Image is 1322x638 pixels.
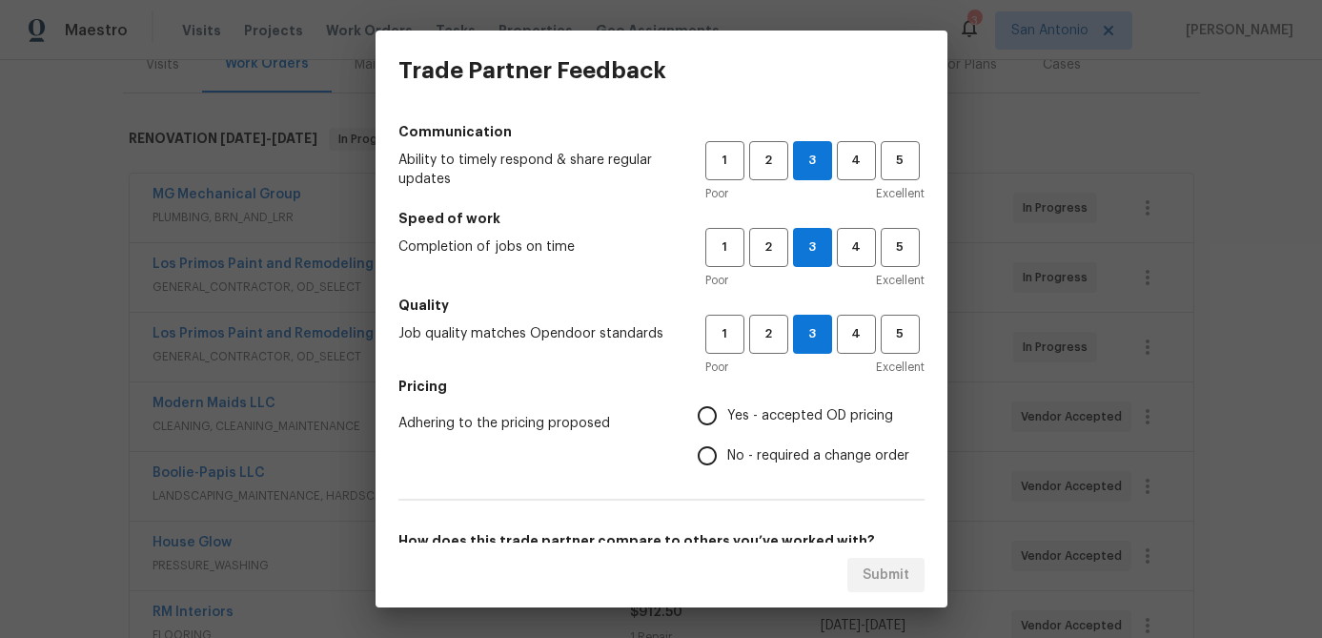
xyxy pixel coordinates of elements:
[749,141,788,180] button: 2
[398,296,925,315] h5: Quality
[876,184,925,203] span: Excellent
[839,237,874,258] span: 4
[837,315,876,354] button: 4
[398,57,666,84] h3: Trade Partner Feedback
[398,377,925,396] h5: Pricing
[698,396,925,476] div: Pricing
[751,150,786,172] span: 2
[398,151,675,189] span: Ability to timely respond & share regular updates
[794,237,831,258] span: 3
[705,271,728,290] span: Poor
[707,237,742,258] span: 1
[727,446,909,466] span: No - required a change order
[793,141,832,180] button: 3
[705,141,744,180] button: 1
[881,315,920,354] button: 5
[398,324,675,343] span: Job quality matches Opendoor standards
[398,237,675,257] span: Completion of jobs on time
[876,358,925,377] span: Excellent
[705,315,744,354] button: 1
[837,228,876,267] button: 4
[793,315,832,354] button: 3
[749,228,788,267] button: 2
[705,228,744,267] button: 1
[883,150,918,172] span: 5
[398,122,925,141] h5: Communication
[881,228,920,267] button: 5
[751,323,786,345] span: 2
[705,358,728,377] span: Poor
[839,150,874,172] span: 4
[793,228,832,267] button: 3
[839,323,874,345] span: 4
[398,414,667,433] span: Adhering to the pricing proposed
[751,237,786,258] span: 2
[705,184,728,203] span: Poor
[707,150,742,172] span: 1
[837,141,876,180] button: 4
[398,209,925,228] h5: Speed of work
[883,323,918,345] span: 5
[749,315,788,354] button: 2
[794,323,831,345] span: 3
[881,141,920,180] button: 5
[398,531,925,550] h5: How does this trade partner compare to others you’ve worked with?
[707,323,742,345] span: 1
[876,271,925,290] span: Excellent
[794,150,831,172] span: 3
[883,237,918,258] span: 5
[727,406,893,426] span: Yes - accepted OD pricing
